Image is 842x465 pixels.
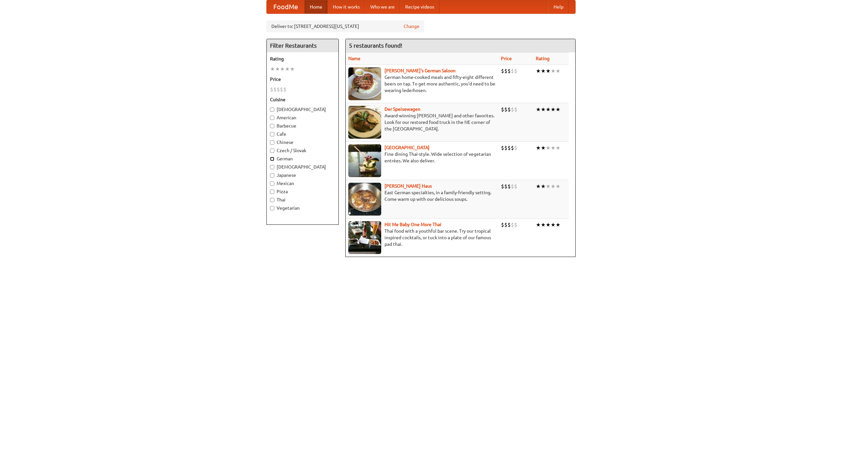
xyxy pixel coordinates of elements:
a: How it works [328,0,365,13]
input: Mexican [270,181,274,186]
a: [GEOGRAPHIC_DATA] [384,145,430,150]
li: ★ [541,183,546,190]
li: ★ [551,67,556,75]
ng-pluralize: 5 restaurants found! [349,42,402,49]
li: ★ [536,144,541,151]
li: ★ [556,144,560,151]
li: ★ [551,183,556,190]
li: ★ [551,221,556,228]
img: satay.jpg [348,144,381,177]
img: babythai.jpg [348,221,381,254]
b: Der Speisewagen [384,106,420,112]
label: Barbecue [270,123,335,129]
li: $ [273,86,277,93]
a: Hit Me Baby One More Thai [384,222,441,227]
p: Award-winning [PERSON_NAME] and other favorites. Look for our restored food truck in the NE corne... [348,112,496,132]
label: Vegetarian [270,205,335,211]
input: American [270,116,274,120]
li: $ [508,221,511,228]
li: ★ [546,183,551,190]
li: $ [514,144,517,151]
input: Pizza [270,190,274,194]
label: Czech / Slovak [270,147,335,154]
h5: Cuisine [270,96,335,103]
a: Recipe videos [400,0,439,13]
li: $ [514,67,517,75]
li: $ [504,106,508,113]
label: Chinese [270,139,335,146]
b: [PERSON_NAME]'s German Saloon [384,68,456,73]
li: ★ [551,144,556,151]
a: Who we are [365,0,400,13]
li: ★ [556,67,560,75]
li: $ [504,144,508,151]
li: ★ [541,144,546,151]
input: Chinese [270,140,274,145]
li: ★ [536,183,541,190]
input: Vegetarian [270,206,274,210]
li: $ [511,221,514,228]
h5: Rating [270,56,335,62]
li: ★ [546,67,551,75]
label: Thai [270,197,335,203]
li: ★ [541,106,546,113]
li: $ [511,106,514,113]
li: ★ [541,67,546,75]
label: Mexican [270,180,335,187]
input: Barbecue [270,124,274,128]
li: $ [501,221,504,228]
li: $ [504,67,508,75]
li: $ [277,86,280,93]
li: ★ [536,67,541,75]
h4: Filter Restaurants [267,39,338,52]
label: German [270,155,335,162]
li: $ [511,183,514,190]
li: $ [501,106,504,113]
input: Japanese [270,173,274,177]
li: $ [508,144,511,151]
li: $ [514,106,517,113]
label: Japanese [270,172,335,178]
li: ★ [556,183,560,190]
li: ★ [541,221,546,228]
li: ★ [270,65,275,73]
a: Name [348,56,360,61]
li: ★ [536,106,541,113]
a: Rating [536,56,550,61]
li: ★ [275,65,280,73]
li: ★ [546,106,551,113]
label: Cafe [270,131,335,137]
p: Thai food with a youthful bar scene. Try our tropical inspired cocktails, or tuck into a plate of... [348,228,496,247]
li: $ [283,86,286,93]
li: ★ [546,144,551,151]
input: Thai [270,198,274,202]
li: $ [501,67,504,75]
li: $ [514,221,517,228]
img: esthers.jpg [348,67,381,100]
li: ★ [290,65,295,73]
label: American [270,114,335,121]
li: $ [504,221,508,228]
a: Price [501,56,512,61]
a: [PERSON_NAME] Haus [384,183,432,189]
li: $ [508,106,511,113]
li: $ [280,86,283,93]
img: speisewagen.jpg [348,106,381,139]
input: [DEMOGRAPHIC_DATA] [270,107,274,112]
li: $ [501,183,504,190]
h5: Price [270,76,335,82]
a: Change [404,23,419,30]
p: East German specialties, in a family-friendly setting. Come warm up with our delicious soups. [348,189,496,202]
li: $ [501,144,504,151]
label: Pizza [270,188,335,195]
li: $ [514,183,517,190]
li: $ [508,67,511,75]
li: ★ [536,221,541,228]
div: Deliver to: [STREET_ADDRESS][US_STATE] [266,20,424,32]
input: [DEMOGRAPHIC_DATA] [270,165,274,169]
input: Cafe [270,132,274,136]
li: $ [511,144,514,151]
